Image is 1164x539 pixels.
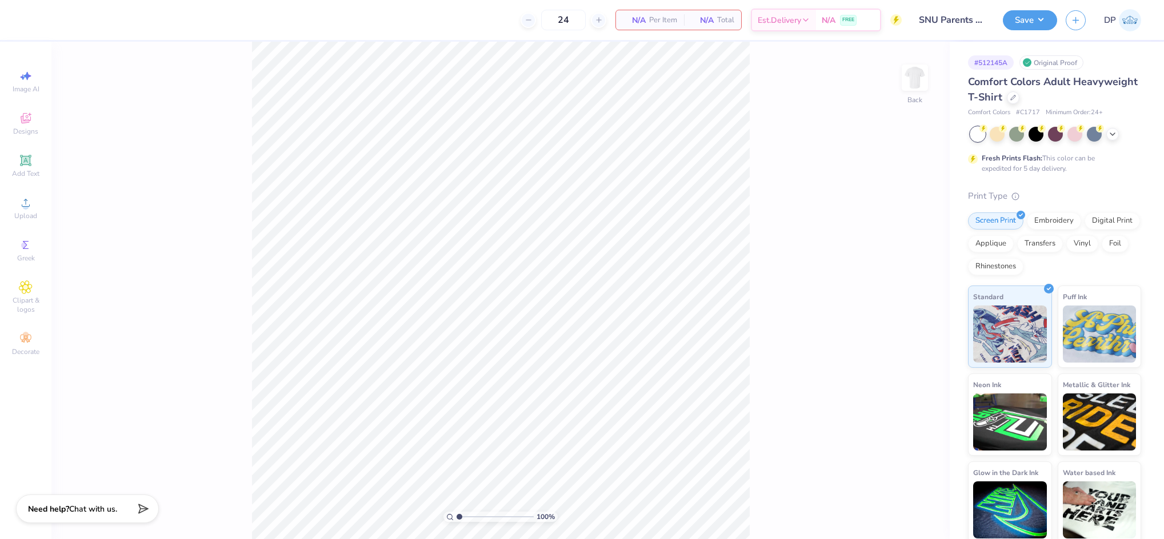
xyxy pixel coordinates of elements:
div: Rhinestones [968,258,1023,275]
span: 100 % [537,512,555,522]
div: Digital Print [1085,212,1140,230]
img: Standard [973,305,1047,363]
button: Save [1003,10,1057,30]
span: Comfort Colors [968,108,1010,118]
span: Clipart & logos [6,296,46,314]
div: Applique [968,235,1014,252]
input: Untitled Design [910,9,994,31]
span: Est. Delivery [758,14,801,26]
img: Glow in the Dark Ink [973,481,1047,538]
span: Comfort Colors Adult Heavyweight T-Shirt [968,75,1138,104]
span: Designs [13,127,38,136]
div: Embroidery [1027,212,1081,230]
img: Darlene Padilla [1119,9,1141,31]
span: Upload [14,211,37,220]
div: This color can be expedited for 5 day delivery. [982,153,1122,174]
span: Chat with us. [69,504,117,514]
img: Water based Ink [1063,481,1137,538]
span: Neon Ink [973,379,1001,391]
span: Decorate [12,347,39,356]
span: Glow in the Dark Ink [973,466,1038,478]
strong: Need help? [28,504,69,514]
div: Transfers [1017,235,1063,252]
span: Per Item [649,14,677,26]
span: # C1717 [1016,108,1040,118]
img: Neon Ink [973,393,1047,450]
div: Original Proof [1019,55,1083,70]
span: FREE [842,16,854,24]
div: Back [907,95,922,105]
div: # 512145A [968,55,1014,70]
span: Minimum Order: 24 + [1046,108,1103,118]
img: Back [903,66,926,89]
span: DP [1104,14,1116,27]
strong: Fresh Prints Flash: [982,154,1042,163]
span: Greek [17,254,35,263]
span: N/A [822,14,835,26]
img: Puff Ink [1063,305,1137,363]
span: Image AI [13,85,39,94]
input: – – [541,10,586,30]
div: Print Type [968,190,1141,203]
span: N/A [623,14,646,26]
span: Standard [973,291,1003,303]
span: Metallic & Glitter Ink [1063,379,1130,391]
div: Vinyl [1066,235,1098,252]
img: Metallic & Glitter Ink [1063,393,1137,450]
span: Water based Ink [1063,466,1115,478]
span: Total [717,14,734,26]
a: DP [1104,9,1141,31]
div: Screen Print [968,212,1023,230]
div: Foil [1102,235,1129,252]
span: Add Text [12,169,39,178]
span: Puff Ink [1063,291,1087,303]
span: N/A [691,14,714,26]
